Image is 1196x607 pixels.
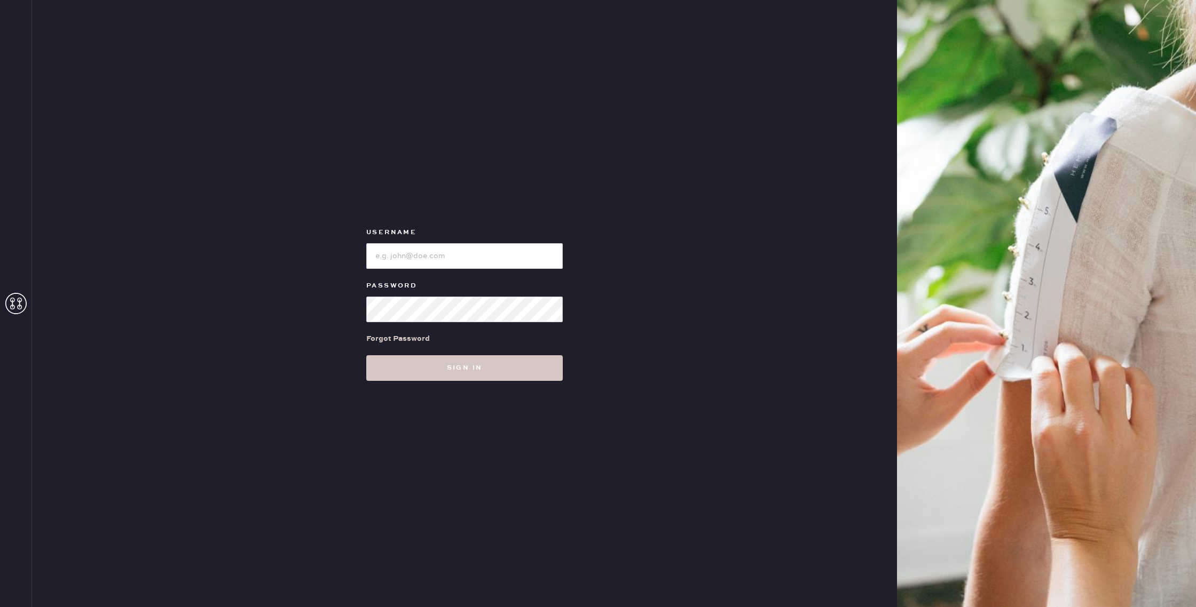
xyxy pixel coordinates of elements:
[366,355,563,381] button: Sign in
[366,333,430,345] div: Forgot Password
[366,322,430,355] a: Forgot Password
[366,226,563,239] label: Username
[366,279,563,292] label: Password
[366,243,563,269] input: e.g. john@doe.com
